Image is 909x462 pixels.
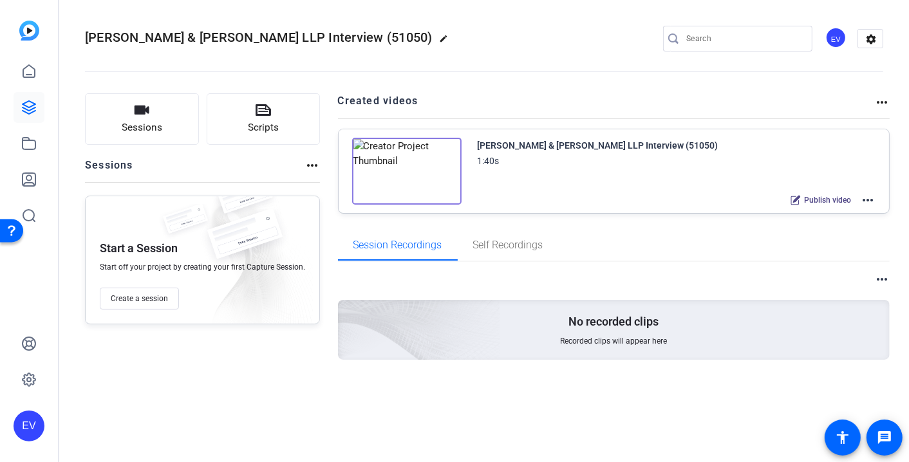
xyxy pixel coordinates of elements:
[568,314,659,329] p: No recorded clips
[100,241,178,256] p: Start a Session
[439,34,454,50] mat-icon: edit
[122,120,162,135] span: Sessions
[188,192,313,330] img: embarkstudio-empty-session.png
[858,30,884,49] mat-icon: settings
[19,21,39,41] img: blue-gradient.svg
[352,138,462,205] img: Creator Project Thumbnail
[338,93,875,118] h2: Created videos
[305,158,320,173] mat-icon: more_horiz
[478,153,500,169] div: 1:40s
[248,120,279,135] span: Scripts
[100,262,305,272] span: Start off your project by creating your first Capture Session.
[473,240,543,250] span: Self Recordings
[874,95,890,110] mat-icon: more_horiz
[478,138,718,153] div: [PERSON_NAME] & [PERSON_NAME] LLP Interview (51050)
[825,27,848,50] ngx-avatar: Eric Veazie
[156,204,214,242] img: fake-session.png
[14,411,44,441] div: EV
[835,430,850,445] mat-icon: accessibility
[85,93,199,145] button: Sessions
[686,31,802,46] input: Search
[111,293,168,304] span: Create a session
[560,336,667,346] span: Recorded clips will appear here
[860,192,876,208] mat-icon: more_horiz
[353,240,442,250] span: Session Recordings
[194,173,501,452] img: embarkstudio-empty-session.png
[874,272,890,287] mat-icon: more_horiz
[825,27,847,48] div: EV
[100,288,179,310] button: Create a session
[85,30,433,45] span: [PERSON_NAME] & [PERSON_NAME] LLP Interview (51050)
[85,158,133,182] h2: Sessions
[209,177,280,224] img: fake-session.png
[196,209,293,273] img: fake-session.png
[877,430,892,445] mat-icon: message
[207,93,321,145] button: Scripts
[804,195,851,205] span: Publish video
